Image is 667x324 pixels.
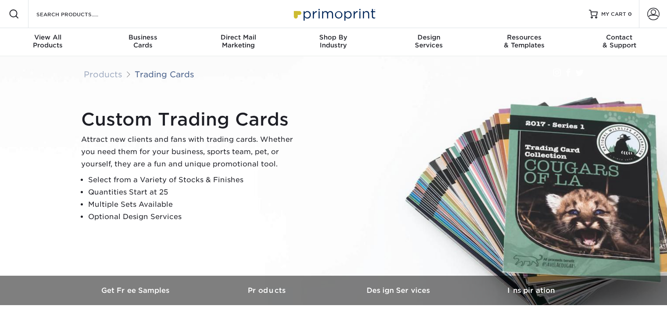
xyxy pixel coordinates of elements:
[81,133,300,170] p: Attract new clients and fans with trading cards. Whether you need them for your business, sports ...
[334,276,465,305] a: Design Services
[202,276,334,305] a: Products
[95,28,190,56] a: BusinessCards
[286,33,381,41] span: Shop By
[286,33,381,49] div: Industry
[476,33,571,49] div: & Templates
[601,11,626,18] span: MY CART
[476,33,571,41] span: Resources
[628,11,632,17] span: 0
[88,174,300,186] li: Select from a Variety of Stocks & Finishes
[191,33,286,49] div: Marketing
[572,33,667,41] span: Contact
[476,28,571,56] a: Resources& Templates
[290,4,378,23] img: Primoprint
[465,286,597,295] h3: Inspiration
[84,69,122,79] a: Products
[381,33,476,41] span: Design
[191,28,286,56] a: Direct MailMarketing
[36,9,121,19] input: SEARCH PRODUCTS.....
[88,198,300,211] li: Multiple Sets Available
[286,28,381,56] a: Shop ByIndustry
[71,276,202,305] a: Get Free Samples
[81,109,300,130] h1: Custom Trading Cards
[381,28,476,56] a: DesignServices
[572,33,667,49] div: & Support
[465,276,597,305] a: Inspiration
[202,286,334,295] h3: Products
[88,186,300,198] li: Quantities Start at 25
[88,211,300,223] li: Optional Design Services
[135,69,194,79] a: Trading Cards
[71,286,202,295] h3: Get Free Samples
[572,28,667,56] a: Contact& Support
[95,33,190,49] div: Cards
[334,286,465,295] h3: Design Services
[95,33,190,41] span: Business
[381,33,476,49] div: Services
[191,33,286,41] span: Direct Mail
